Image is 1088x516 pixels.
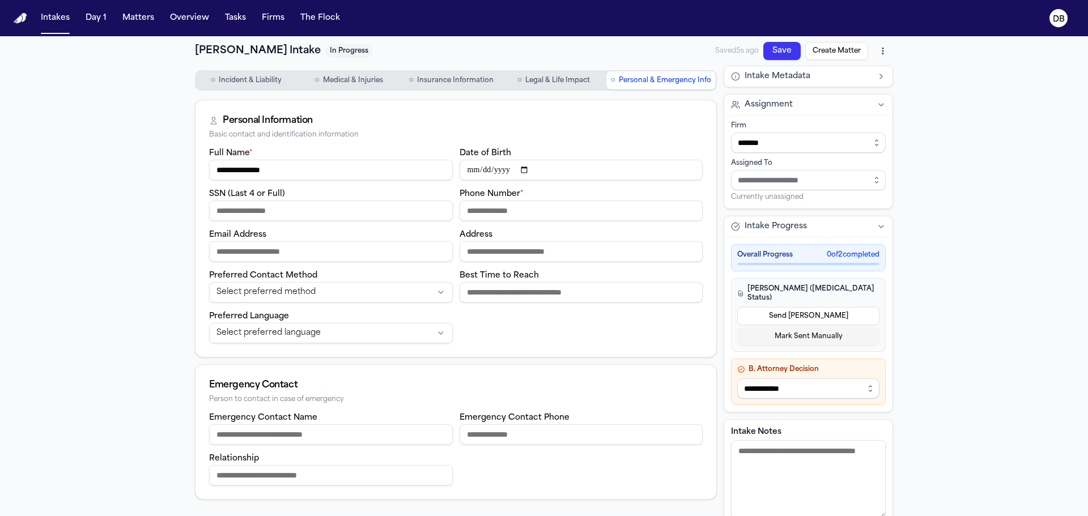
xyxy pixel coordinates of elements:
[36,8,74,28] button: Intakes
[731,427,886,438] label: Intake Notes
[731,193,804,202] span: Currently unassigned
[299,71,399,89] button: Go to Medical & Injuries
[209,201,453,221] input: SSN
[715,46,759,56] span: Saved 5s ago
[724,95,892,115] button: Assignment
[209,395,703,404] div: Person to contact in case of emergency
[724,66,892,87] button: Intake Metadata
[209,190,285,198] label: SSN (Last 4 or Full)
[14,13,27,24] img: Finch Logo
[745,221,807,232] span: Intake Progress
[219,76,282,85] span: Incident & Liability
[606,71,716,89] button: Go to Personal & Emergency Info
[209,131,703,139] div: Basic contact and identification information
[731,170,886,190] input: Assign to staff member
[827,250,879,259] span: 0 of 2 completed
[81,8,111,28] button: Day 1
[737,284,879,302] h4: [PERSON_NAME] ([MEDICAL_DATA] Status)
[731,121,886,130] div: Firm
[409,75,413,86] span: ○
[731,133,886,153] input: Select firm
[209,149,253,157] label: Full Name
[165,8,214,28] button: Overview
[209,454,259,463] label: Relationship
[325,44,373,58] span: In Progress
[460,190,524,198] label: Phone Number
[209,160,453,180] input: Full name
[118,8,159,28] button: Matters
[195,43,321,59] h1: [PERSON_NAME] Intake
[724,216,892,237] button: Intake Progress
[619,76,711,85] span: Personal & Emergency Info
[460,231,492,239] label: Address
[460,282,703,302] input: Best time to reach
[504,71,604,89] button: Go to Legal & Life Impact
[745,71,810,82] span: Intake Metadata
[223,114,313,127] div: Personal Information
[209,312,289,321] label: Preferred Language
[209,413,317,422] label: Emergency Contact Name
[296,8,345,28] button: The Flock
[460,413,569,422] label: Emergency Contact Phone
[460,424,703,445] input: Emergency contact phone
[209,241,453,262] input: Email address
[323,76,383,85] span: Medical & Injuries
[401,71,501,89] button: Go to Insurance Information
[460,160,703,180] input: Date of birth
[737,327,879,346] button: Mark Sent Manually
[737,250,793,259] span: Overall Progress
[873,41,893,61] button: More actions
[314,75,319,86] span: ○
[731,159,886,168] div: Assigned To
[209,271,317,280] label: Preferred Contact Method
[611,75,615,86] span: ○
[460,149,511,157] label: Date of Birth
[460,271,539,280] label: Best Time to Reach
[805,42,868,60] button: Create Matter
[737,307,879,325] button: Send [PERSON_NAME]
[211,75,215,86] span: ○
[417,76,494,85] span: Insurance Information
[14,13,27,24] a: Home
[196,71,296,89] button: Go to Incident & Liability
[209,424,453,445] input: Emergency contact name
[745,99,793,110] span: Assignment
[517,75,522,86] span: ○
[460,201,703,221] input: Phone number
[460,241,703,262] input: Address
[209,465,453,485] input: Emergency contact relationship
[220,8,250,28] button: Tasks
[257,8,289,28] button: Firms
[525,76,590,85] span: Legal & Life Impact
[209,378,703,392] div: Emergency Contact
[763,42,801,60] button: Save
[209,231,266,239] label: Email Address
[737,365,879,374] h4: B. Attorney Decision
